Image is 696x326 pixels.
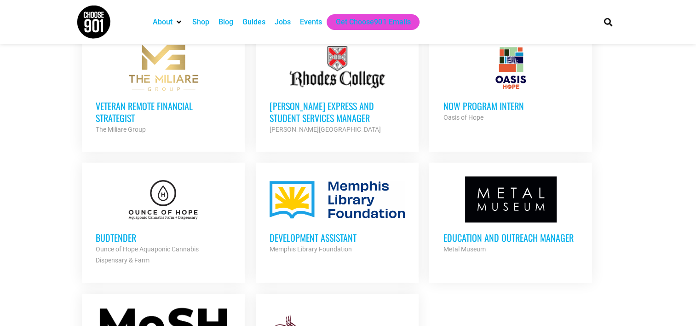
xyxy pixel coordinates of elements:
[270,245,352,253] strong: Memphis Library Foundation
[275,17,291,28] a: Jobs
[443,245,485,253] strong: Metal Museum
[96,245,199,264] strong: Ounce of Hope Aquaponic Cannabis Dispensary & Farm
[256,31,419,149] a: [PERSON_NAME] Express and Student Services Manager [PERSON_NAME][GEOGRAPHIC_DATA]
[148,14,188,30] div: About
[148,14,588,30] nav: Main nav
[270,126,381,133] strong: [PERSON_NAME][GEOGRAPHIC_DATA]
[429,163,592,268] a: Education and Outreach Manager Metal Museum
[242,17,265,28] a: Guides
[96,232,231,244] h3: Budtender
[300,17,322,28] a: Events
[82,163,245,279] a: Budtender Ounce of Hope Aquaponic Cannabis Dispensary & Farm
[443,114,483,121] strong: Oasis of Hope
[96,126,146,133] strong: The Miliare Group
[256,163,419,268] a: Development Assistant Memphis Library Foundation
[219,17,233,28] a: Blog
[600,14,615,29] div: Search
[270,232,405,244] h3: Development Assistant
[270,100,405,124] h3: [PERSON_NAME] Express and Student Services Manager
[443,232,578,244] h3: Education and Outreach Manager
[429,31,592,137] a: NOW Program Intern Oasis of Hope
[192,17,209,28] a: Shop
[336,17,410,28] a: Get Choose901 Emails
[82,31,245,149] a: Veteran Remote Financial Strategist The Miliare Group
[153,17,173,28] a: About
[443,100,578,112] h3: NOW Program Intern
[96,100,231,124] h3: Veteran Remote Financial Strategist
